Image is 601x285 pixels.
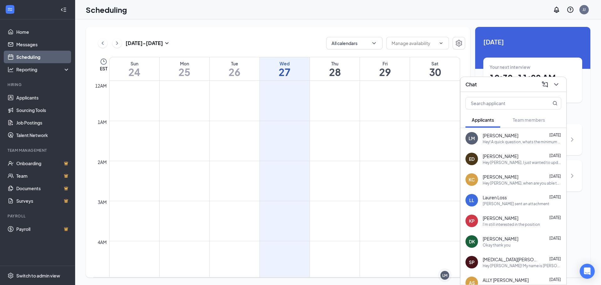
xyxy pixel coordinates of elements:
[86,4,127,15] h1: Scheduling
[583,7,586,12] div: JJ
[260,67,310,77] h1: 27
[110,60,159,67] div: Sun
[260,60,310,67] div: Wed
[549,257,561,261] span: [DATE]
[16,170,70,182] a: TeamCrown
[483,201,549,206] div: [PERSON_NAME] sent an attachment
[442,273,447,278] div: LM
[163,39,171,47] svg: SmallChevronDown
[466,97,540,109] input: Search applicant
[98,38,107,48] button: ChevronLeft
[490,73,576,83] h1: 10:30 - 11:00 AM
[483,215,518,221] span: [PERSON_NAME]
[96,199,108,206] div: 3am
[549,133,561,137] span: [DATE]
[16,51,70,63] a: Scheduling
[110,67,159,77] h1: 24
[310,57,360,80] a: August 28, 2025
[483,263,561,268] div: Hey [PERSON_NAME]! My name is [PERSON_NAME]'m the store manger and saw your interest in our job o...
[469,259,475,265] div: SP
[567,6,574,13] svg: QuestionInfo
[483,160,561,165] div: Hey [PERSON_NAME], I just wanted to update you. I'm still working on interviews!
[469,197,474,203] div: LL
[551,79,561,89] button: ChevronDown
[513,117,545,123] span: Team members
[310,60,360,67] div: Thu
[410,67,460,77] h1: 30
[8,272,14,279] svg: Settings
[549,195,561,199] span: [DATE]
[483,174,518,180] span: [PERSON_NAME]
[392,40,436,47] input: Manage availability
[472,117,494,123] span: Applicants
[16,26,70,38] a: Home
[8,213,69,219] div: Payroll
[94,82,108,89] div: 12am
[469,218,475,224] div: KP
[360,67,410,77] h1: 29
[469,176,475,183] div: KC
[114,39,120,47] svg: ChevronRight
[483,194,507,201] span: Lauren Loss
[483,153,518,159] span: [PERSON_NAME]
[16,116,70,129] a: Job Postings
[549,174,561,179] span: [DATE]
[16,38,70,51] a: Messages
[210,67,259,77] h1: 26
[16,66,70,73] div: Reporting
[568,136,576,143] svg: ChevronRight
[16,223,70,235] a: PayrollCrown
[160,60,209,67] div: Mon
[210,60,259,67] div: Tue
[126,40,163,47] h3: [DATE] - [DATE]
[160,67,209,77] h1: 25
[483,222,540,227] div: I'm still interested in the position
[469,156,475,162] div: ED
[96,159,108,165] div: 2am
[483,181,561,186] div: Hey [PERSON_NAME], when are you able to come in for a interview?
[483,242,511,248] div: Okay thank you
[210,57,259,80] a: August 26, 2025
[453,37,465,49] button: Settings
[100,65,107,72] span: EST
[483,132,518,139] span: [PERSON_NAME]
[483,256,539,262] span: [MEDICAL_DATA][PERSON_NAME]
[549,153,561,158] span: [DATE]
[110,57,159,80] a: August 24, 2025
[310,67,360,77] h1: 28
[410,57,460,80] a: August 30, 2025
[16,129,70,141] a: Talent Network
[96,119,108,125] div: 1am
[439,41,444,46] svg: ChevronDown
[549,215,561,220] span: [DATE]
[16,157,70,170] a: OnboardingCrown
[483,277,529,283] span: ALLY [PERSON_NAME]
[540,79,550,89] button: ComposeMessage
[483,139,561,145] div: Hey! A quick question, whats the minimum age requirement for this position?
[568,172,576,180] svg: ChevronRight
[549,236,561,241] span: [DATE]
[490,64,576,70] div: Your next interview
[100,39,106,47] svg: ChevronLeft
[469,135,475,141] div: LM
[549,277,561,282] span: [DATE]
[16,182,70,195] a: DocumentsCrown
[360,60,410,67] div: Fri
[541,81,549,88] svg: ComposeMessage
[100,58,107,65] svg: Clock
[483,236,518,242] span: [PERSON_NAME]
[96,239,108,246] div: 4am
[360,57,410,80] a: August 29, 2025
[410,60,460,67] div: Sat
[580,264,595,279] div: Open Intercom Messenger
[112,38,122,48] button: ChevronRight
[16,195,70,207] a: SurveysCrown
[326,37,383,49] button: All calendarsChevronDown
[260,57,310,80] a: August 27, 2025
[7,6,13,13] svg: WorkstreamLogo
[465,81,477,88] h3: Chat
[16,104,70,116] a: Sourcing Tools
[552,81,560,88] svg: ChevronDown
[483,37,582,47] span: [DATE]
